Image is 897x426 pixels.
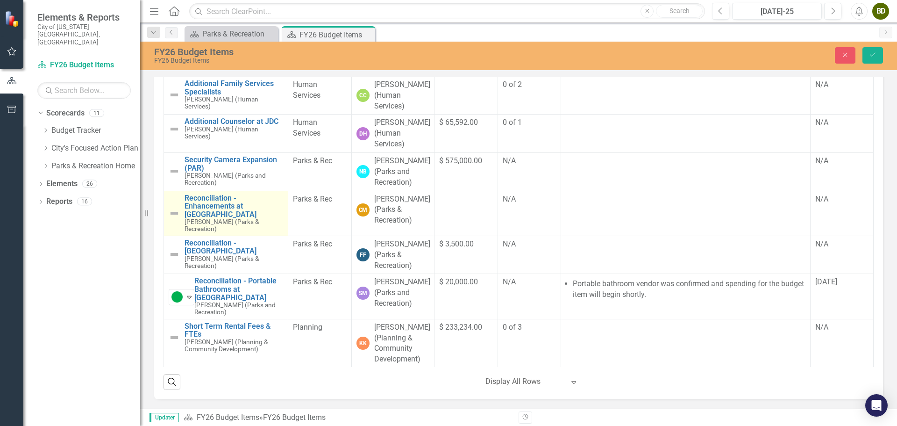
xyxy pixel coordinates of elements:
[51,125,140,136] a: Budget Tracker
[46,196,72,207] a: Reports
[185,126,283,140] small: [PERSON_NAME] (Human Services)
[5,11,21,27] img: ClearPoint Strategy
[374,156,430,188] div: [PERSON_NAME] (Parks and Recreation)
[171,291,183,303] img: On Target
[169,332,180,343] img: Not Defined
[815,79,869,90] div: N/A
[263,413,326,422] div: FY26 Budget Items
[37,23,131,46] small: City of [US_STATE][GEOGRAPHIC_DATA], [GEOGRAPHIC_DATA]
[169,89,180,101] img: Not Defined
[293,277,332,286] span: Parks & Rec
[77,198,92,206] div: 16
[185,339,283,353] small: [PERSON_NAME] (Planning & Community Development)
[293,156,332,165] span: Parks & Rec
[503,277,516,286] span: N/A
[37,12,131,23] span: Elements & Reports
[51,161,140,172] a: Parks & Recreation Home
[37,82,131,99] input: Search Below...
[374,239,430,271] div: [PERSON_NAME] (Parks & Recreation)
[439,118,478,127] span: $ 65,592.00
[185,156,283,172] a: Security Camera Expansion (PAR)
[669,7,690,14] span: Search
[503,195,516,203] span: N/A
[503,80,522,89] span: 0 of 2
[185,194,283,219] a: Reconciliation - Enhancements at [GEOGRAPHIC_DATA]
[293,195,332,203] span: Parks & Rec
[89,109,104,117] div: 11
[872,3,889,20] button: BD
[439,156,482,165] span: $ 575,000.00
[815,239,869,250] div: N/A
[439,323,482,332] span: $ 233,234.00
[169,249,180,260] img: Not Defined
[82,180,97,188] div: 26
[154,57,563,64] div: FY26 Budget Items
[356,287,370,300] div: SM
[185,79,283,96] a: Additional Family Services Specialists
[865,394,888,417] div: Open Intercom Messenger
[374,194,430,226] div: [PERSON_NAME] (Parks & Recreation)
[185,96,283,110] small: [PERSON_NAME] (Human Services)
[356,127,370,140] div: DH
[815,277,837,286] span: [DATE]
[503,323,522,332] span: 0 of 3
[439,239,474,248] span: $ 3,500.00
[503,118,522,127] span: 0 of 1
[735,6,819,17] div: [DATE]-25
[154,47,563,57] div: FY26 Budget Items
[293,80,320,100] span: Human Services
[656,5,703,18] button: Search
[202,28,276,40] div: Parks & Recreation
[293,118,320,137] span: Human Services
[356,165,370,178] div: NB
[573,279,805,300] li: Portable bathroom vendor was confirmed and spending for the budget item will begin shortly.
[184,412,512,423] div: »
[732,3,822,20] button: [DATE]-25
[503,239,516,248] span: N/A
[374,79,430,112] div: [PERSON_NAME] (Human Services)
[815,322,869,333] div: N/A
[374,322,430,365] div: [PERSON_NAME] (Planning & Community Development)
[293,239,332,248] span: Parks & Rec
[149,413,179,422] span: Updater
[187,28,276,40] a: Parks & Recreation
[439,277,478,286] span: $ 20,000.00
[356,337,370,350] div: KK
[293,323,322,332] span: Planning
[185,117,283,126] a: Additional Counselor at JDC
[185,218,283,232] small: [PERSON_NAME] (Parks & Recreation)
[815,117,869,128] div: N/A
[299,29,373,41] div: FY26 Budget Items
[169,208,180,219] img: Not Defined
[815,156,869,166] div: N/A
[194,302,283,316] small: [PERSON_NAME] (Parks and Recreation)
[374,277,430,309] div: [PERSON_NAME] (Parks and Recreation)
[356,89,370,102] div: CC
[185,172,283,186] small: [PERSON_NAME] (Parks and Recreation)
[189,3,705,20] input: Search ClearPoint...
[46,179,78,189] a: Elements
[356,248,370,261] div: FF
[185,255,283,269] small: [PERSON_NAME] (Parks & Recreation)
[169,166,180,177] img: Not Defined
[185,239,283,255] a: Reconciliation - [GEOGRAPHIC_DATA]
[194,277,283,302] a: Reconciliation - Portable Bathrooms at [GEOGRAPHIC_DATA]
[356,203,370,217] div: CM
[503,156,516,165] span: N/A
[815,194,869,205] div: N/A
[197,413,259,422] a: FY26 Budget Items
[46,108,85,119] a: Scorecards
[51,143,140,154] a: City's Focused Action Plan
[169,123,180,135] img: Not Defined
[37,60,131,71] a: FY26 Budget Items
[374,117,430,150] div: [PERSON_NAME] (Human Services)
[185,322,283,339] a: Short Term Rental Fees & FTEs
